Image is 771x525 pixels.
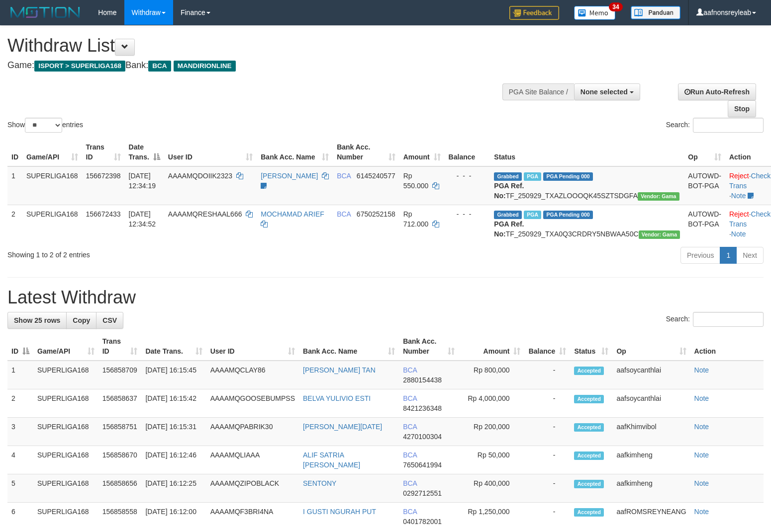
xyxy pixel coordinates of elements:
a: BELVA YULIVIO ESTI [303,394,371,402]
td: TF_250929_TXA0Q3CRDRY5NBWAA50C [490,205,684,243]
span: BCA [403,423,417,431]
span: Accepted [574,480,604,488]
span: Accepted [574,423,604,432]
span: Grabbed [494,211,522,219]
span: Vendor URL: https://trx31.1velocity.biz [639,230,680,239]
img: MOTION_logo.png [7,5,83,20]
td: 2 [7,205,22,243]
span: Rp 550.000 [403,172,429,190]
td: [DATE] 16:15:45 [141,361,206,389]
a: Note [694,394,709,402]
td: SUPERLIGA168 [33,389,98,418]
th: Status: activate to sort column ascending [570,332,612,361]
a: Note [731,192,746,200]
b: PGA Ref. No: [494,220,524,238]
td: SUPERLIGA168 [33,474,98,503]
td: 2 [7,389,33,418]
td: 156858709 [98,361,142,389]
td: 156858670 [98,446,142,474]
a: I GUSTI NGURAH PUT [303,508,376,516]
span: 34 [609,2,622,11]
span: Marked by aafsoycanthlai [524,172,541,181]
a: SENTONY [303,479,336,487]
a: Note [694,366,709,374]
td: - [524,418,570,446]
span: Grabbed [494,172,522,181]
td: [DATE] 16:15:31 [141,418,206,446]
a: 1 [720,247,737,264]
td: Rp 50,000 [459,446,525,474]
td: 156858751 [98,418,142,446]
label: Show entries [7,118,83,133]
td: AAAAMQGOOSEBUMPSS [206,389,299,418]
span: PGA Pending [543,172,593,181]
a: Reject [729,172,749,180]
td: - [524,361,570,389]
th: Balance [445,138,490,166]
a: Note [694,479,709,487]
h1: Withdraw List [7,36,504,56]
span: Accepted [574,367,604,375]
span: Copy 6145240577 to clipboard [357,172,395,180]
img: Button%20Memo.svg [574,6,616,20]
select: Showentries [25,118,62,133]
th: Amount: activate to sort column ascending [459,332,525,361]
th: User ID: activate to sort column ascending [164,138,257,166]
a: MOCHAMAD ARIEF [261,210,324,218]
span: [DATE] 12:34:19 [129,172,156,190]
td: AUTOWD-BOT-PGA [684,205,725,243]
td: Rp 400,000 [459,474,525,503]
span: Accepted [574,508,604,517]
a: ALIF SATRIA [PERSON_NAME] [303,451,360,469]
a: [PERSON_NAME][DATE] [303,423,382,431]
td: SUPERLIGA168 [22,205,82,243]
a: [PERSON_NAME] TAN [303,366,376,374]
div: Showing 1 to 2 of 2 entries [7,246,314,260]
th: Date Trans.: activate to sort column descending [125,138,164,166]
td: [DATE] 16:12:46 [141,446,206,474]
th: Status [490,138,684,166]
a: Note [731,230,746,238]
th: Op: activate to sort column ascending [612,332,690,361]
span: BCA [148,61,171,72]
input: Search: [693,118,764,133]
td: aafkimheng [612,446,690,474]
label: Search: [666,118,764,133]
td: aafsoycanthlai [612,389,690,418]
span: PGA Pending [543,211,593,219]
img: Feedback.jpg [509,6,559,20]
span: BCA [337,172,351,180]
th: Bank Acc. Number: activate to sort column ascending [399,332,459,361]
a: CSV [96,312,123,329]
td: aafsoycanthlai [612,361,690,389]
a: Run Auto-Refresh [678,83,756,100]
td: AAAAMQPABRIK30 [206,418,299,446]
a: Show 25 rows [7,312,67,329]
span: Accepted [574,395,604,403]
span: Copy 2880154438 to clipboard [403,376,442,384]
b: PGA Ref. No: [494,182,524,200]
a: Note [694,423,709,431]
span: Copy 6750252158 to clipboard [357,210,395,218]
td: - [524,389,570,418]
td: SUPERLIGA168 [22,166,82,205]
a: Note [694,508,709,516]
th: Bank Acc. Name: activate to sort column ascending [299,332,399,361]
input: Search: [693,312,764,327]
td: [DATE] 16:15:42 [141,389,206,418]
div: - - - [449,209,486,219]
button: None selected [574,83,640,100]
td: [DATE] 16:12:25 [141,474,206,503]
span: Marked by aafsoycanthlai [524,211,541,219]
span: Vendor URL: https://trx31.1velocity.biz [638,192,679,201]
td: 1 [7,361,33,389]
th: Game/API: activate to sort column ascending [33,332,98,361]
td: Rp 4,000,000 [459,389,525,418]
th: Trans ID: activate to sort column ascending [98,332,142,361]
span: [DATE] 12:34:52 [129,210,156,228]
th: Op: activate to sort column ascending [684,138,725,166]
th: Game/API: activate to sort column ascending [22,138,82,166]
td: TF_250929_TXAZLOOOQK45SZTSDGFA [490,166,684,205]
span: None selected [580,88,628,96]
th: Amount: activate to sort column ascending [399,138,445,166]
